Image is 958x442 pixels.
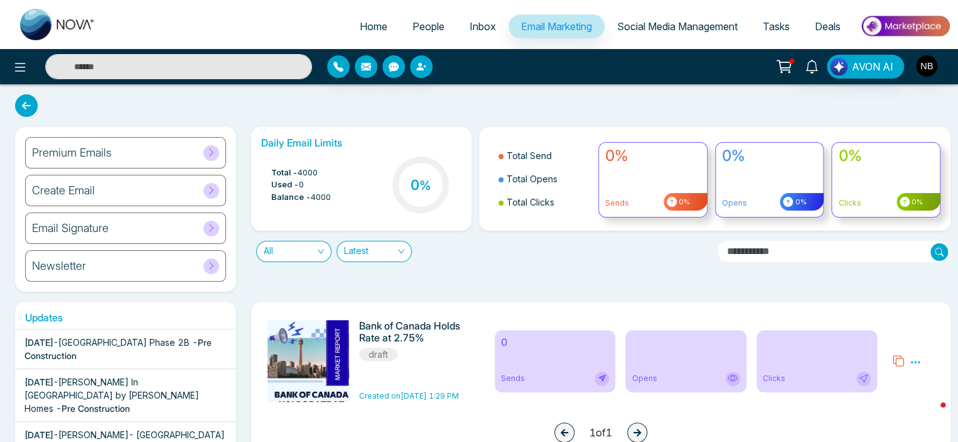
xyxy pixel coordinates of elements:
[509,14,605,38] a: Email Marketing
[311,191,331,204] span: 4000
[58,429,225,440] span: [PERSON_NAME]- [GEOGRAPHIC_DATA]
[419,178,431,193] span: %
[470,20,496,33] span: Inbox
[24,377,53,387] span: [DATE]
[498,167,591,191] li: Total Opens
[605,147,701,165] h4: 0%
[605,14,750,38] a: Social Media Management
[793,197,806,207] span: 0%
[763,20,790,33] span: Tasks
[589,425,612,440] span: 1 of 1
[359,320,465,344] h6: Bank of Canada Holds Rate at 2.75%
[815,20,841,33] span: Deals
[24,337,53,348] span: [DATE]
[852,59,893,74] span: AVON AI
[24,336,227,362] div: -
[298,167,318,179] span: 4000
[400,14,457,38] a: People
[838,147,934,165] h4: 0%
[501,336,610,348] h6: 0
[827,55,904,79] button: AVON AI
[299,179,304,191] span: 0
[411,177,431,193] h3: 0
[24,375,227,415] div: -
[24,377,199,414] span: [PERSON_NAME] In [GEOGRAPHIC_DATA] by [PERSON_NAME] Homes
[750,14,802,38] a: Tasks
[344,241,404,262] span: Latest
[20,9,95,40] img: Nova CRM Logo
[360,20,387,33] span: Home
[24,429,53,440] span: [DATE]
[910,197,923,207] span: 0%
[521,20,592,33] span: Email Marketing
[838,197,934,209] p: Clicks
[32,259,86,273] h6: Newsletter
[271,191,311,204] span: Balance -
[859,12,950,40] img: Market-place.gif
[56,403,130,414] span: - Pre Construction
[264,241,324,262] span: All
[457,14,509,38] a: Inbox
[347,14,400,38] a: Home
[32,184,95,197] h6: Create Email
[412,20,444,33] span: People
[830,58,848,75] img: Lead Flow
[605,197,701,209] p: Sends
[271,167,298,179] span: Total -
[15,312,236,324] h6: Updates
[32,221,109,235] h6: Email Signature
[632,373,657,384] span: Opens
[359,348,397,361] span: draft
[722,147,817,165] h4: 0%
[501,373,525,384] span: Sends
[498,191,591,214] li: Total Clicks
[359,391,459,401] span: Created on [DATE] 1:29 PM
[271,179,299,191] span: Used -
[763,373,785,384] span: Clicks
[498,144,591,167] li: Total Send
[722,197,817,209] p: Opens
[261,137,462,149] h6: Daily Email Limits
[617,20,738,33] span: Social Media Management
[916,55,937,77] img: User Avatar
[677,197,690,207] span: 0%
[802,14,853,38] a: Deals
[915,399,945,429] iframe: Intercom live chat
[32,146,112,160] h6: Premium Emails
[58,337,190,348] span: [GEOGRAPHIC_DATA] Phase 2B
